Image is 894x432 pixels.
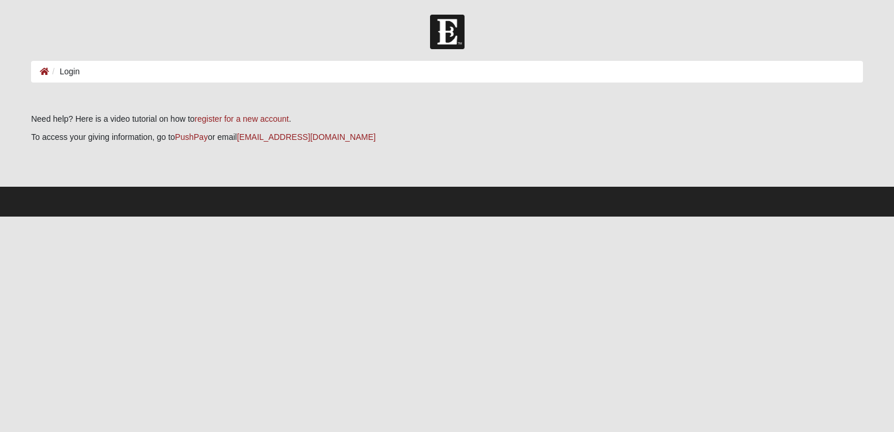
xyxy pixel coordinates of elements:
[31,131,863,143] p: To access your giving information, go to or email
[430,15,465,49] img: Church of Eleven22 Logo
[195,114,289,124] a: register for a new account
[49,66,80,78] li: Login
[175,132,208,142] a: PushPay
[237,132,376,142] a: [EMAIL_ADDRESS][DOMAIN_NAME]
[31,113,863,125] p: Need help? Here is a video tutorial on how to .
